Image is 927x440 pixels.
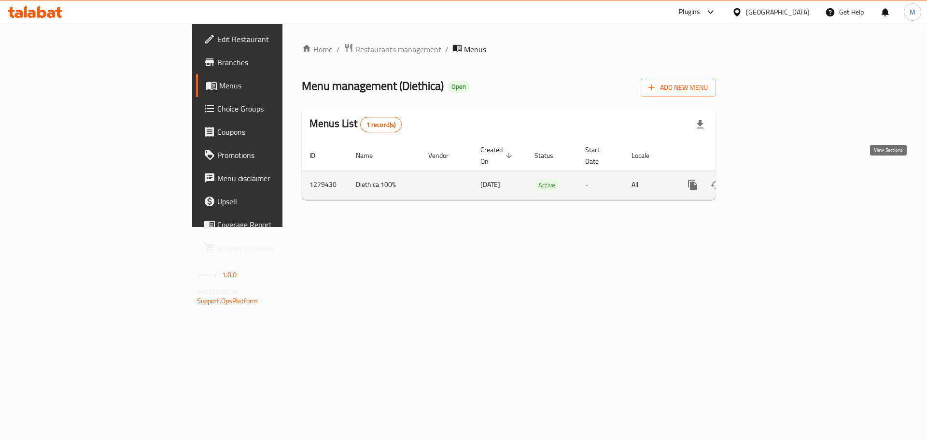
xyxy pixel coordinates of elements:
[448,83,470,91] span: Open
[585,144,612,167] span: Start Date
[217,149,339,161] span: Promotions
[448,81,470,93] div: Open
[197,285,241,298] span: Get support on:
[681,173,704,197] button: more
[348,170,421,199] td: Diethica 100%
[360,117,402,132] div: Total records count
[746,7,810,17] div: [GEOGRAPHIC_DATA]
[910,7,915,17] span: M
[534,150,566,161] span: Status
[577,170,624,199] td: -
[196,236,347,259] a: Grocery Checklist
[217,103,339,114] span: Choice Groups
[464,43,486,55] span: Menus
[534,179,559,191] div: Active
[361,120,402,129] span: 1 record(s)
[196,97,347,120] a: Choice Groups
[309,150,328,161] span: ID
[632,150,662,161] span: Locale
[641,79,716,97] button: Add New Menu
[674,141,782,170] th: Actions
[648,82,708,94] span: Add New Menu
[197,269,221,281] span: Version:
[196,143,347,167] a: Promotions
[217,57,339,68] span: Branches
[217,33,339,45] span: Edit Restaurant
[196,74,347,97] a: Menus
[302,43,716,56] nav: breadcrumb
[688,113,712,136] div: Export file
[217,196,339,207] span: Upsell
[196,167,347,190] a: Menu disclaimer
[428,150,461,161] span: Vendor
[344,43,441,56] a: Restaurants management
[679,6,700,18] div: Plugins
[480,144,515,167] span: Created On
[309,116,402,132] h2: Menus List
[217,172,339,184] span: Menu disclaimer
[196,190,347,213] a: Upsell
[480,178,500,191] span: [DATE]
[196,120,347,143] a: Coupons
[196,28,347,51] a: Edit Restaurant
[196,51,347,74] a: Branches
[217,126,339,138] span: Coupons
[302,141,782,200] table: enhanced table
[217,219,339,230] span: Coverage Report
[445,43,449,55] li: /
[197,295,258,307] a: Support.OpsPlatform
[355,43,441,55] span: Restaurants management
[534,180,559,191] span: Active
[196,213,347,236] a: Coverage Report
[222,269,237,281] span: 1.0.0
[704,173,728,197] button: Change Status
[624,170,674,199] td: All
[302,75,444,97] span: Menu management ( Diethica )
[219,80,339,91] span: Menus
[217,242,339,254] span: Grocery Checklist
[356,150,385,161] span: Name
